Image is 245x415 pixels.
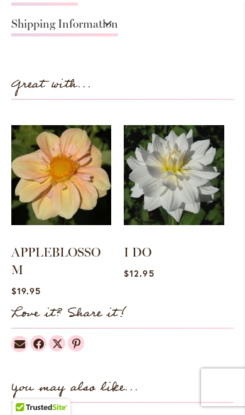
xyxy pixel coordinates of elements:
strong: Great with... [11,74,92,95]
a: Dahlias on Twitter [49,335,65,351]
span: $19.95 [11,285,41,297]
strong: You may also like... [11,377,139,398]
a: I DO [124,245,151,260]
iframe: Launch Accessibility Center [9,370,45,406]
a: Dahlias on Pinterest [68,335,84,351]
span: $12.95 [124,267,154,279]
a: Shipping Information [11,18,118,36]
a: Dahlias on Facebook [30,335,46,351]
strong: Love it? Share it! [11,303,126,324]
img: APPLEBLOSSOM [11,113,111,238]
img: I DO [124,113,224,238]
a: APPLEBLOSSOM [11,245,101,277]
